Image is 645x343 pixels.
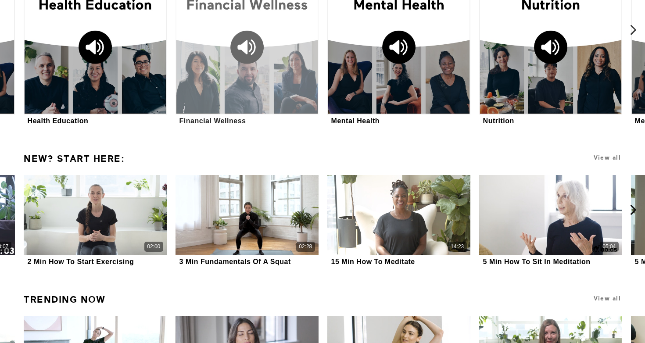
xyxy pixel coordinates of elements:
[147,243,160,250] div: 02:00
[479,175,622,267] a: 5 Min How To Sit In Meditation05:045 Min How To Sit In Meditation
[327,175,470,267] a: 15 Min How To Meditate14:2315 Min How To Meditate
[176,175,318,267] a: 3 Min Fundamentals Of A Squat02:283 Min Fundamentals Of A Squat
[179,257,291,266] div: 3 Min Fundamentals Of A Squat
[28,117,89,125] div: Health Education
[28,257,134,266] div: 2 Min How To Start Exercising
[594,154,621,161] a: View all
[451,243,464,250] div: 14:23
[483,257,591,266] div: 5 Min How To Sit In Meditation
[331,117,380,125] div: Mental Health
[594,295,621,302] a: View all
[179,117,246,125] div: Financial Wellness
[24,150,125,168] a: New? Start here:
[24,175,166,267] a: 2 Min How To Start Exercising02:002 Min How To Start Exercising
[299,243,312,250] div: 02:28
[331,257,415,266] div: 15 Min How To Meditate
[483,117,514,125] div: Nutrition
[24,290,105,309] a: Trending Now
[602,243,616,250] div: 05:04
